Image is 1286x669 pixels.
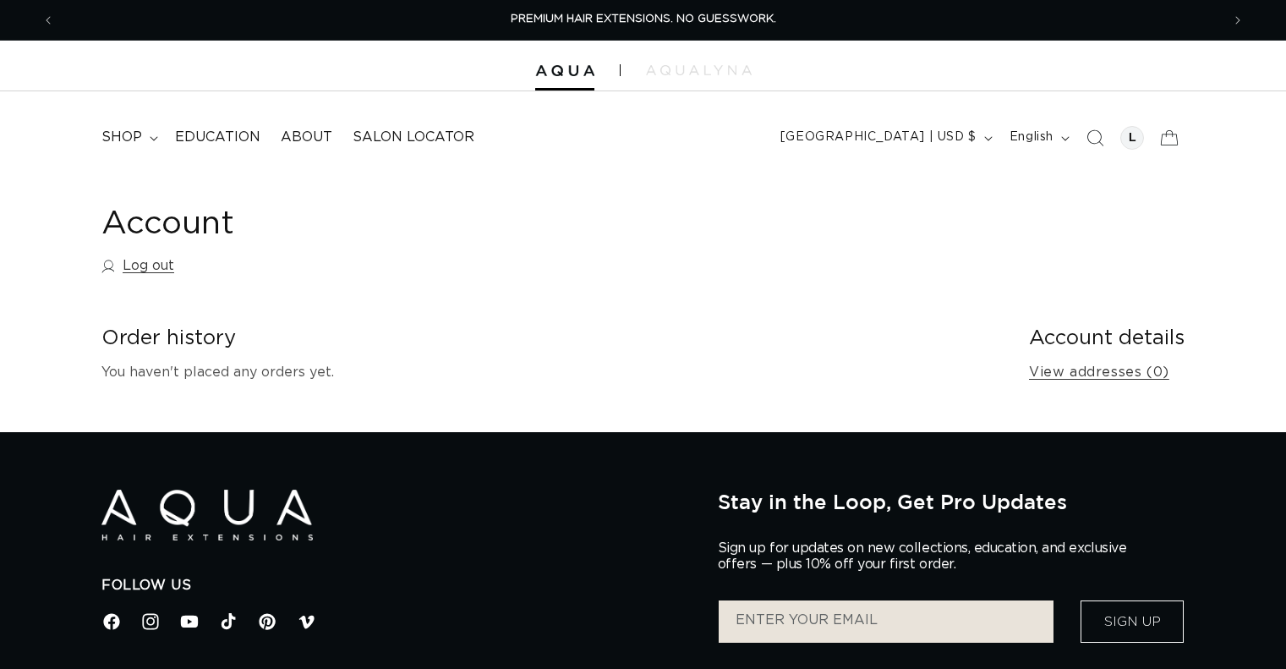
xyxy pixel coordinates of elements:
p: You haven't placed any orders yet. [101,360,1002,385]
span: [GEOGRAPHIC_DATA] | USD $ [780,129,977,146]
a: Salon Locator [342,118,484,156]
a: About [271,118,342,156]
span: shop [101,129,142,146]
h2: Stay in the Loop, Get Pro Updates [718,490,1185,513]
button: Next announcement [1219,4,1256,36]
summary: Search [1076,119,1114,156]
span: Salon Locator [353,129,474,146]
a: View addresses (0) [1029,360,1169,385]
h1: Account [101,204,1185,245]
button: English [999,122,1076,154]
a: Education [165,118,271,156]
summary: shop [91,118,165,156]
img: Aqua Hair Extensions [535,65,594,77]
span: Education [175,129,260,146]
h2: Order history [101,326,1002,352]
img: aqualyna.com [646,65,752,75]
button: [GEOGRAPHIC_DATA] | USD $ [770,122,999,154]
h2: Account details [1029,326,1185,352]
a: Log out [101,254,174,278]
p: Sign up for updates on new collections, education, and exclusive offers — plus 10% off your first... [718,540,1141,573]
button: Previous announcement [30,4,67,36]
span: English [1010,129,1053,146]
span: PREMIUM HAIR EXTENSIONS. NO GUESSWORK. [511,14,776,25]
img: Aqua Hair Extensions [101,490,313,541]
h2: Follow Us [101,577,692,595]
span: About [281,129,332,146]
